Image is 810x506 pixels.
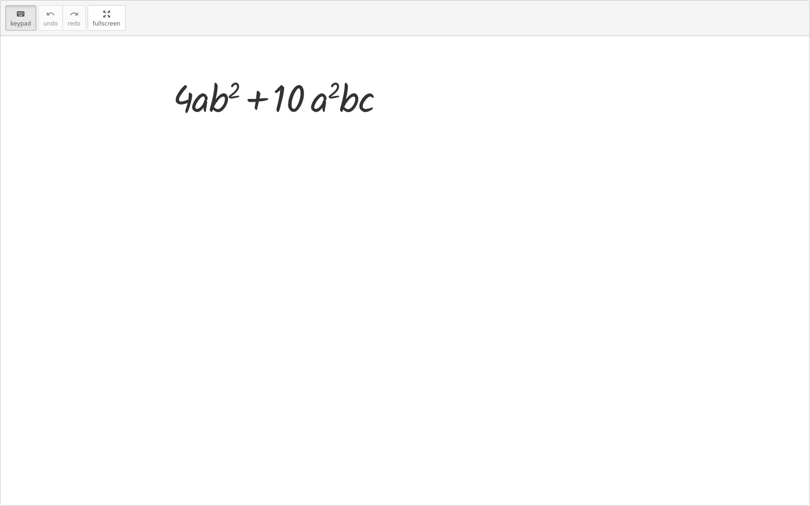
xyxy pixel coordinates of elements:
i: redo [70,9,79,20]
span: undo [44,20,58,27]
button: undoundo [38,5,63,31]
span: keypad [10,20,31,27]
span: redo [68,20,81,27]
span: fullscreen [93,20,120,27]
button: keyboardkeypad [5,5,36,31]
button: fullscreen [88,5,126,31]
i: undo [46,9,55,20]
button: redoredo [63,5,86,31]
i: keyboard [16,9,25,20]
